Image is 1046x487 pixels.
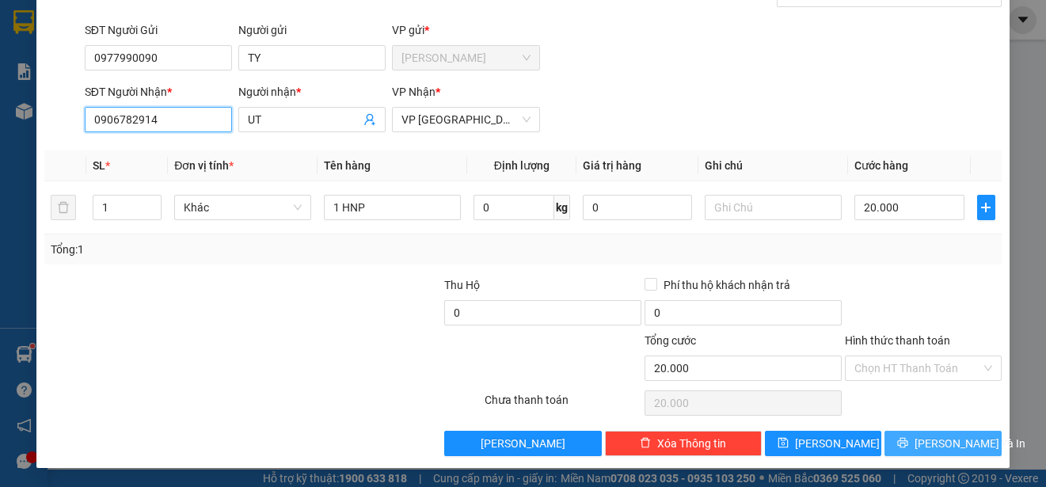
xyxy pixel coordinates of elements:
[324,195,461,220] input: VD: Bàn, Ghế
[645,334,696,347] span: Tổng cước
[392,86,436,98] span: VP Nhận
[238,83,386,101] div: Người nhận
[583,195,693,220] input: 0
[324,159,371,172] span: Tên hàng
[583,159,641,172] span: Giá trị hàng
[977,195,995,220] button: plus
[363,113,376,126] span: user-add
[605,431,762,456] button: deleteXóa Thông tin
[13,13,142,49] div: [PERSON_NAME]
[150,102,317,124] div: 25.000
[444,431,601,456] button: [PERSON_NAME]
[93,159,105,172] span: SL
[153,70,315,93] div: 0936150537
[153,13,315,51] div: VP [GEOGRAPHIC_DATA]
[392,21,539,39] div: VP gửi
[85,83,232,101] div: SĐT Người Nhận
[184,196,302,219] span: Khác
[778,437,789,450] span: save
[765,431,882,456] button: save[PERSON_NAME]
[854,159,908,172] span: Cước hàng
[698,150,848,181] th: Ghi chú
[657,435,726,452] span: Xóa Thông tin
[51,195,76,220] button: delete
[153,15,190,32] span: Nhận:
[705,195,842,220] input: Ghi Chú
[481,435,565,452] span: [PERSON_NAME]
[13,13,38,30] span: Gửi:
[657,276,797,294] span: Phí thu hộ khách nhận trả
[483,391,643,419] div: Chưa thanh toán
[13,49,142,68] div: VŨ
[795,435,880,452] span: [PERSON_NAME]
[845,334,950,347] label: Hình thức thanh toán
[13,68,142,90] div: 0978080890
[444,279,480,291] span: Thu Hộ
[915,435,1025,452] span: [PERSON_NAME] và In
[150,106,222,123] span: Chưa cước :
[884,431,1002,456] button: printer[PERSON_NAME] và In
[85,21,232,39] div: SĐT Người Gửi
[51,241,405,258] div: Tổng: 1
[153,51,315,70] div: TRI
[978,201,995,214] span: plus
[401,46,530,70] span: VP Cao Tốc
[897,437,908,450] span: printer
[554,195,570,220] span: kg
[494,159,550,172] span: Định lượng
[238,21,386,39] div: Người gửi
[401,108,530,131] span: VP Sài Gòn
[174,159,234,172] span: Đơn vị tính
[640,437,651,450] span: delete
